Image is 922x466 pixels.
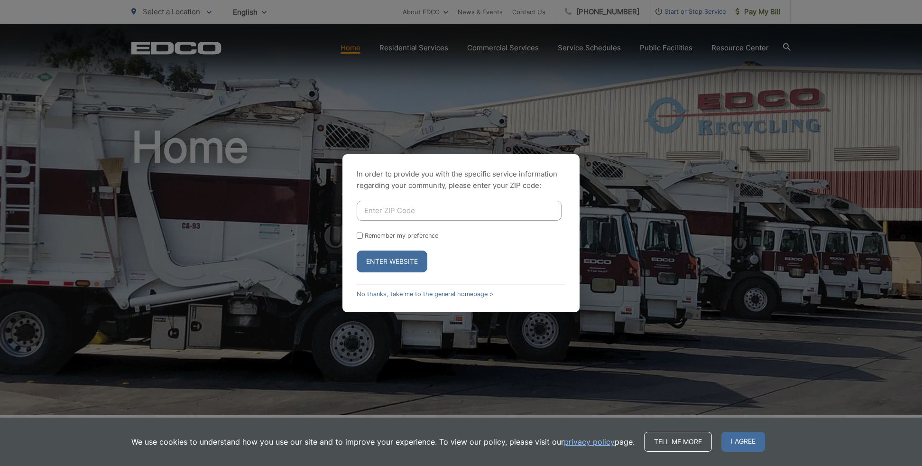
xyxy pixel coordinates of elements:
a: privacy policy [564,436,615,447]
button: Enter Website [357,251,427,272]
span: I agree [721,432,765,452]
label: Remember my preference [365,232,438,239]
input: Enter ZIP Code [357,201,562,221]
p: In order to provide you with the specific service information regarding your community, please en... [357,168,565,191]
p: We use cookies to understand how you use our site and to improve your experience. To view our pol... [131,436,635,447]
a: Tell me more [644,432,712,452]
a: No thanks, take me to the general homepage > [357,290,493,298]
